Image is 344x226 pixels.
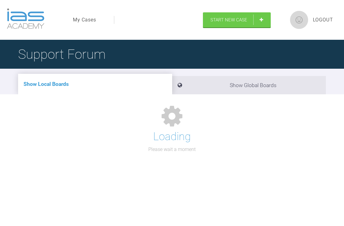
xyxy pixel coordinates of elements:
[313,16,333,24] a: Logout
[18,74,172,94] li: Show Local Boards
[73,16,96,24] a: My Cases
[153,128,191,146] h1: Loading
[7,8,44,29] img: logo-light.3e3ef733.png
[290,11,308,29] img: profile.png
[210,17,247,23] span: Start New Case
[148,146,196,153] p: Please wait a moment
[203,12,271,27] a: Start New Case
[172,76,326,94] li: Show Global Boards
[18,44,106,65] h1: Support Forum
